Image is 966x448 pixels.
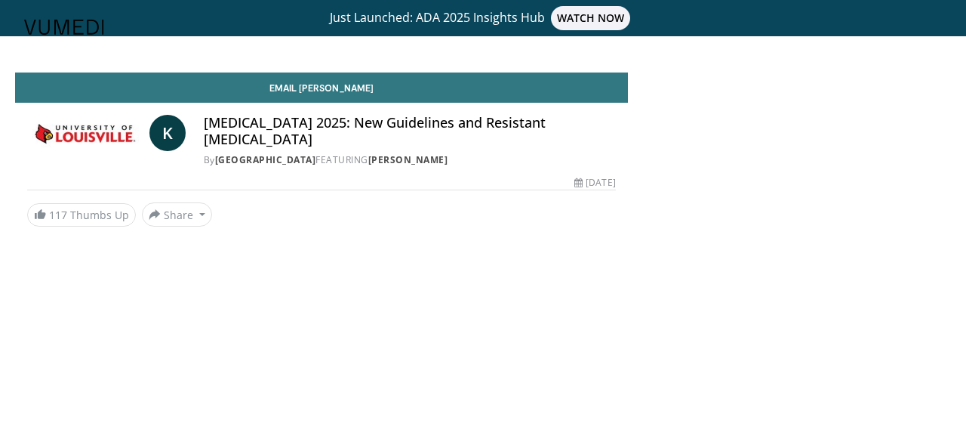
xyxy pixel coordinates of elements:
[204,153,616,167] div: By FEATURING
[204,115,616,147] h4: [MEDICAL_DATA] 2025: New Guidelines and Resistant [MEDICAL_DATA]
[49,208,67,222] span: 117
[27,203,136,227] a: 117 Thumbs Up
[142,202,212,227] button: Share
[574,176,615,190] div: [DATE]
[149,115,186,151] a: K
[24,20,104,35] img: VuMedi Logo
[27,115,143,151] img: University of Louisville
[215,153,316,166] a: [GEOGRAPHIC_DATA]
[15,73,628,103] a: Email [PERSON_NAME]
[368,153,448,166] a: [PERSON_NAME]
